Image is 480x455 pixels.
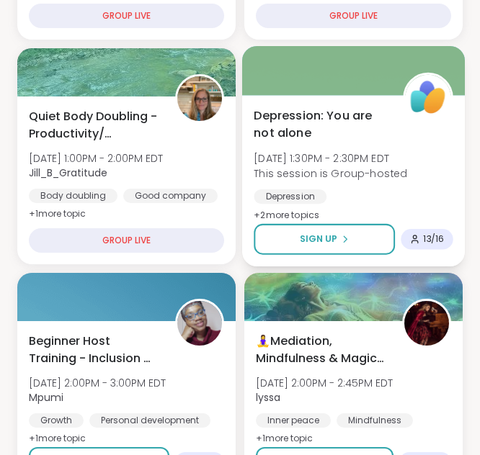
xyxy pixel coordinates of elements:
[29,108,159,143] span: Quiet Body Doubling - Productivity/ Creativity
[89,413,210,428] div: Personal development
[29,413,84,428] div: Growth
[254,151,407,166] span: [DATE] 1:30PM - 2:30PM EDT
[256,333,386,367] span: 🧘‍♀️Mediation, Mindfulness & Magic 🔮
[405,75,450,120] img: ShareWell
[256,413,331,428] div: Inner peace
[29,228,224,253] div: GROUP LIVE
[29,189,117,203] div: Body doubling
[337,413,413,428] div: Mindfulness
[254,224,395,255] button: Sign Up
[177,301,222,346] img: Mpumi
[256,376,393,390] span: [DATE] 2:00PM - 2:45PM EDT
[404,301,449,346] img: lyssa
[29,4,224,28] div: GROUP LIVE
[177,76,222,121] img: Jill_B_Gratitude
[256,390,280,405] b: lyssa
[256,4,451,28] div: GROUP LIVE
[300,233,338,245] span: Sign Up
[254,166,407,180] span: This session is Group-hosted
[29,151,163,166] span: [DATE] 1:00PM - 2:00PM EDT
[29,166,107,180] b: Jill_B_Gratitude
[29,333,159,367] span: Beginner Host Training - Inclusion & Safety
[29,376,166,390] span: [DATE] 2:00PM - 3:00PM EDT
[423,233,445,245] span: 13 / 16
[29,390,63,405] b: Mpumi
[254,189,326,204] div: Depression
[254,107,387,143] span: Depression: You are not alone
[123,189,218,203] div: Good company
